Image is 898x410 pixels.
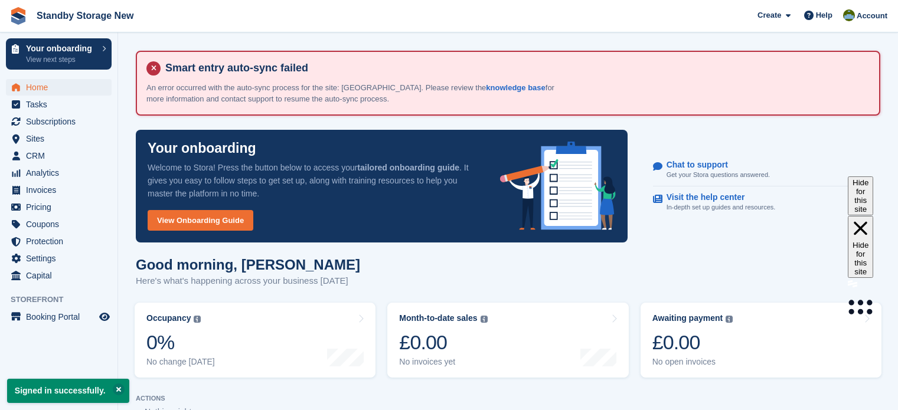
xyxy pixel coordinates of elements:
[26,182,97,198] span: Invoices
[6,96,112,113] a: menu
[726,316,733,323] img: icon-info-grey-7440780725fd019a000dd9b08b2336e03edf1995a4989e88bcd33f0948082b44.svg
[6,199,112,215] a: menu
[146,82,560,105] p: An error occurred with the auto-sync process for the site: [GEOGRAPHIC_DATA]. Please review the f...
[26,216,97,232] span: Coupons
[26,79,97,96] span: Home
[481,316,488,323] img: icon-info-grey-7440780725fd019a000dd9b08b2336e03edf1995a4989e88bcd33f0948082b44.svg
[667,170,770,180] p: Get your Stora questions answered.
[6,309,112,325] a: menu
[641,303,881,378] a: Awaiting payment £0.00 No open invoices
[652,313,723,323] div: Awaiting payment
[6,79,112,96] a: menu
[26,250,97,267] span: Settings
[136,257,360,273] h1: Good morning, [PERSON_NAME]
[6,182,112,198] a: menu
[6,165,112,181] a: menu
[26,113,97,130] span: Subscriptions
[26,54,96,65] p: View next steps
[6,233,112,250] a: menu
[26,96,97,113] span: Tasks
[194,316,201,323] img: icon-info-grey-7440780725fd019a000dd9b08b2336e03edf1995a4989e88bcd33f0948082b44.svg
[6,147,112,164] a: menu
[667,192,766,202] p: Visit the help center
[653,186,869,218] a: Visit the help center In-depth set up guides and resources.
[26,147,97,164] span: CRM
[652,357,733,367] div: No open invoices
[146,357,215,367] div: No change [DATE]
[136,395,880,402] p: ACTIONS
[667,160,760,170] p: Chat to support
[146,313,191,323] div: Occupancy
[843,9,855,21] img: Aaron Winter
[26,199,97,215] span: Pricing
[11,294,117,306] span: Storefront
[6,216,112,232] a: menu
[857,10,887,22] span: Account
[135,303,375,378] a: Occupancy 0% No change [DATE]
[26,233,97,250] span: Protection
[653,154,869,186] a: Chat to support Get your Stora questions answered.
[816,9,832,21] span: Help
[667,202,776,212] p: In-depth set up guides and resources.
[6,130,112,147] a: menu
[387,303,628,378] a: Month-to-date sales £0.00 No invoices yet
[6,113,112,130] a: menu
[136,274,360,288] p: Here's what's happening across your business [DATE]
[32,6,138,25] a: Standby Storage New
[26,44,96,53] p: Your onboarding
[500,142,616,230] img: onboarding-info-6c161a55d2c0e0a8cae90662b2fe09162a5109e8cc188191df67fb4f79e88e88.svg
[486,83,545,92] a: knowledge base
[26,267,97,284] span: Capital
[399,313,477,323] div: Month-to-date sales
[148,161,481,200] p: Welcome to Stora! Press the button below to access your . It gives you easy to follow steps to ge...
[148,142,256,155] p: Your onboarding
[399,357,487,367] div: No invoices yet
[26,130,97,147] span: Sites
[399,330,487,355] div: £0.00
[757,9,781,21] span: Create
[97,310,112,324] a: Preview store
[6,38,112,70] a: Your onboarding View next steps
[26,165,97,181] span: Analytics
[7,379,129,403] p: Signed in successfully.
[357,163,459,172] strong: tailored onboarding guide
[148,210,253,231] a: View Onboarding Guide
[9,7,27,25] img: stora-icon-8386f47178a22dfd0bd8f6a31ec36ba5ce8667c1dd55bd0f319d3a0aa187defe.svg
[6,267,112,284] a: menu
[146,330,215,355] div: 0%
[161,61,870,75] h4: Smart entry auto-sync failed
[26,309,97,325] span: Booking Portal
[6,250,112,267] a: menu
[652,330,733,355] div: £0.00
